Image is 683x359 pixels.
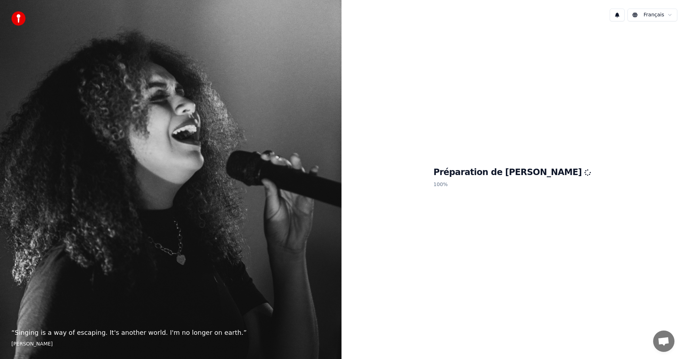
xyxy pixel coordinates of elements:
[434,178,591,191] p: 100 %
[653,331,674,352] a: Ouvrir le chat
[11,340,330,348] footer: [PERSON_NAME]
[11,11,26,26] img: youka
[11,328,330,338] p: “ Singing is a way of escaping. It's another world. I'm no longer on earth. ”
[434,167,591,178] h1: Préparation de [PERSON_NAME]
